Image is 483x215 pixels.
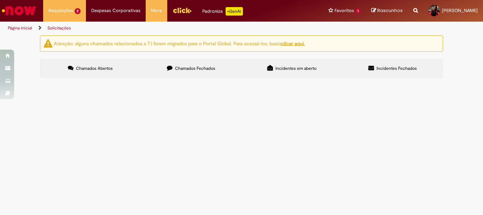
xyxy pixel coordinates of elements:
[442,7,478,13] span: [PERSON_NAME]
[355,8,361,14] span: 1
[151,7,162,14] span: More
[48,7,73,14] span: Requisições
[75,8,81,14] span: 2
[54,40,305,46] ng-bind-html: Atenção: alguns chamados relacionados a T.I foram migrados para o Portal Global. Para acessá-los,...
[226,7,243,16] p: +GenAi
[5,22,317,35] ul: Trilhas de página
[173,5,192,16] img: click_logo_yellow_360x200.png
[202,7,243,16] div: Padroniza
[175,66,215,71] span: Chamados Fechados
[91,7,140,14] span: Despesas Corporativas
[377,66,417,71] span: Incidentes Fechados
[371,7,403,14] a: Rascunhos
[281,40,305,46] a: clicar aqui.
[76,66,113,71] span: Chamados Abertos
[8,25,32,31] a: Página inicial
[1,4,37,18] img: ServiceNow
[334,7,354,14] span: Favoritos
[47,25,71,31] a: Solicitações
[377,7,403,14] span: Rascunhos
[275,66,316,71] span: Incidentes em aberto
